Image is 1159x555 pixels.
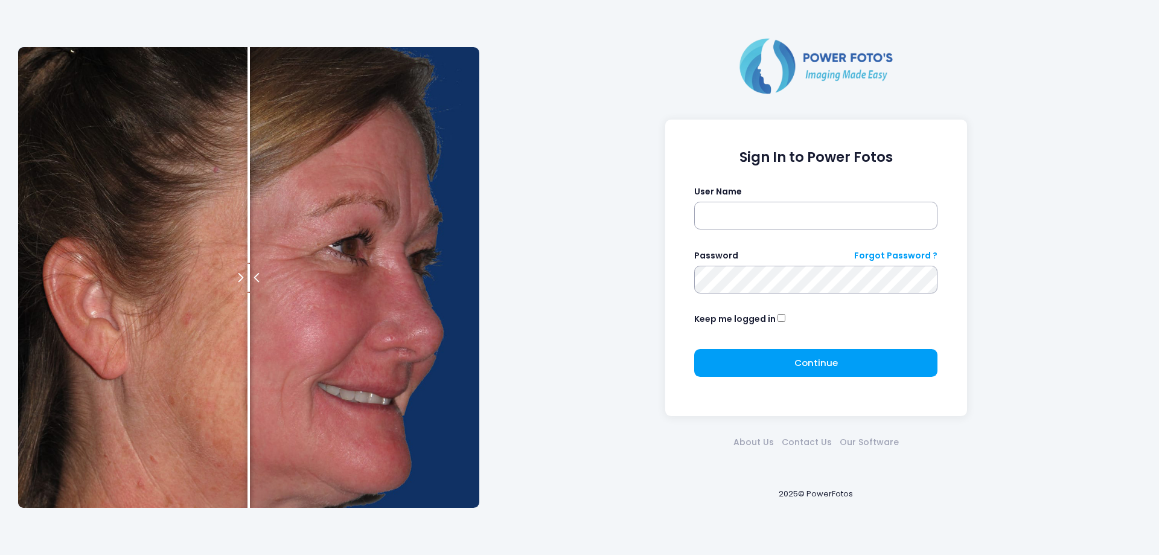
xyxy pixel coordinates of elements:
[729,436,777,449] a: About Us
[694,349,937,377] button: Continue
[491,468,1141,519] div: 2025© PowerFotos
[694,249,738,262] label: Password
[777,436,835,449] a: Contact Us
[854,249,937,262] a: Forgot Password ?
[835,436,902,449] a: Our Software
[794,356,838,369] span: Continue
[694,185,742,198] label: User Name
[735,36,898,96] img: Logo
[694,149,937,165] h1: Sign In to Power Fotos
[694,313,776,326] label: Keep me logged in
